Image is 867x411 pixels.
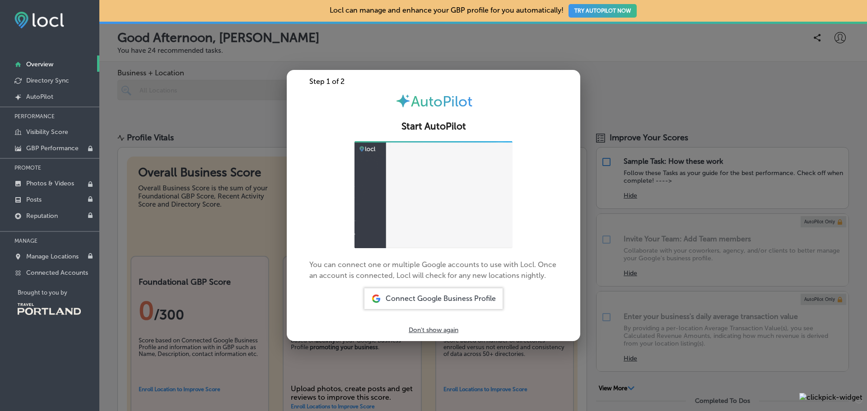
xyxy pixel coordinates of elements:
[298,121,569,132] h2: Start AutoPilot
[26,93,53,101] p: AutoPilot
[26,180,74,187] p: Photos & Videos
[287,77,580,86] div: Step 1 of 2
[26,196,42,203] p: Posts
[26,269,88,277] p: Connected Accounts
[26,144,79,152] p: GBP Performance
[18,289,99,296] p: Brought to you by
[26,253,79,260] p: Manage Locations
[18,303,81,315] img: Travel Portland
[569,4,637,18] button: TRY AUTOPILOT NOW
[411,93,472,110] span: AutoPilot
[409,326,458,334] p: Don't show again
[26,212,58,220] p: Reputation
[14,12,64,28] img: fda3e92497d09a02dc62c9cd864e3231.png
[26,128,68,136] p: Visibility Score
[26,77,69,84] p: Directory Sync
[395,93,411,109] img: autopilot-icon
[386,294,496,303] span: Connect Google Business Profile
[26,60,53,68] p: Overview
[309,141,558,281] p: You can connect one or multiple Google accounts to use with Locl. Once an account is connected, L...
[354,141,513,248] img: ap-gif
